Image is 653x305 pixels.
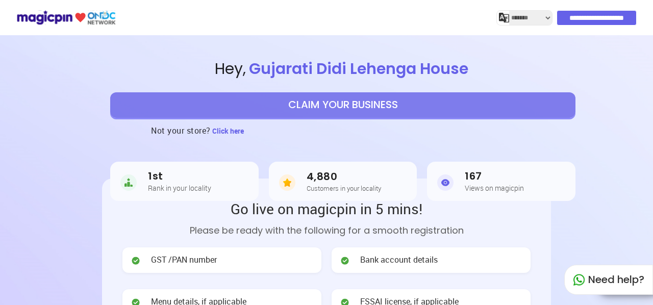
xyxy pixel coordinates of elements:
[573,274,585,286] img: whatapp_green.7240e66a.svg
[120,172,137,193] img: Rank
[465,170,524,182] h3: 167
[279,172,295,193] img: Customers
[131,256,141,266] img: check
[499,13,509,23] img: j2MGCQAAAABJRU5ErkJggg==
[564,265,653,295] div: Need help?
[151,118,211,143] h3: Not your store?
[360,254,438,266] span: Bank account details
[16,9,116,27] img: ondc-logo-new-small.8a59708e.svg
[340,256,350,266] img: check
[148,184,211,192] h5: Rank in your locality
[122,199,531,218] h2: Go live on magicpin in 5 mins!
[437,172,454,193] img: Views
[307,171,381,183] h3: 4,880
[148,170,211,182] h3: 1st
[122,223,531,237] p: Please be ready with the following for a smooth registration
[33,58,653,80] span: Hey ,
[465,184,524,192] h5: Views on magicpin
[307,185,381,192] h5: Customers in your locality
[151,254,217,266] span: GST /PAN number
[110,92,575,118] button: CLAIM YOUR BUSINESS
[212,126,244,136] span: Click here
[246,58,471,80] span: Gujarati Didi Lehenga House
